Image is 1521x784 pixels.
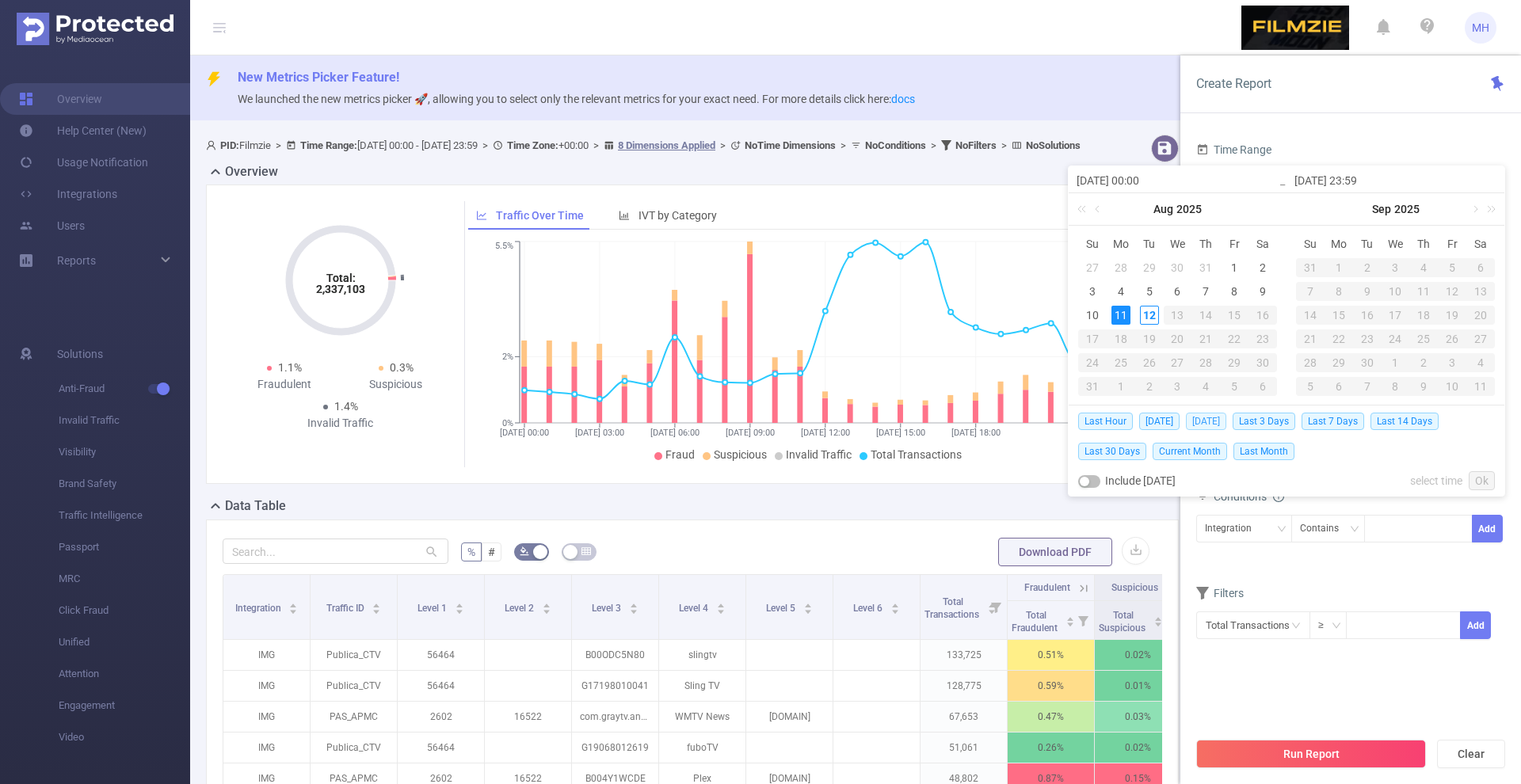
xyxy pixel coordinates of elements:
[1078,256,1107,280] td: July 27, 2025
[59,658,190,690] span: Attention
[1107,351,1135,375] td: August 25, 2025
[1325,232,1353,256] th: Mon
[1382,232,1410,256] th: Wed
[1296,306,1325,325] div: 14
[1370,193,1393,225] a: Sep
[229,376,341,393] div: Fraudulent
[1353,351,1382,375] td: September 30, 2025
[1253,258,1272,277] div: 2
[17,13,173,45] img: Protected Media
[1135,377,1164,396] div: 2
[390,361,414,374] span: 0.3%
[1382,258,1410,277] div: 3
[1078,377,1107,396] div: 31
[1248,303,1277,327] td: August 16, 2025
[1438,303,1466,327] td: September 19, 2025
[1135,351,1164,375] td: August 26, 2025
[997,139,1012,151] span: >
[1233,413,1295,430] span: Last 3 Days
[1135,237,1164,251] span: Tu
[1220,303,1248,327] td: August 15, 2025
[59,468,190,500] span: Brand Safety
[1135,232,1164,256] th: Tue
[1294,171,1496,190] input: End date
[19,115,147,147] a: Help Center (New)
[1467,193,1481,225] a: Next month (PageDown)
[1248,377,1277,396] div: 6
[1164,377,1192,396] div: 3
[316,283,365,295] tspan: 2,337,103
[1409,329,1438,348] div: 25
[220,139,239,151] b: PID:
[1353,232,1382,256] th: Tue
[1437,740,1505,768] button: Clear
[1296,232,1325,256] th: Sun
[1438,377,1466,396] div: 10
[495,242,513,252] tspan: 5.5%
[1078,232,1107,256] th: Sun
[223,539,448,564] input: Search...
[1191,375,1220,398] td: September 4, 2025
[1438,306,1466,325] div: 19
[1353,256,1382,280] td: September 2, 2025
[865,139,926,151] b: No Conditions
[875,428,924,438] tspan: [DATE] 15:00
[1350,524,1359,535] i: icon: down
[1409,327,1438,351] td: September 25, 2025
[574,428,623,438] tspan: [DATE] 03:00
[1220,327,1248,351] td: August 22, 2025
[1466,282,1495,301] div: 13
[1409,256,1438,280] td: September 4, 2025
[1107,232,1135,256] th: Mon
[1164,232,1192,256] th: Wed
[1164,353,1192,372] div: 27
[1026,139,1081,151] b: No Solutions
[1196,258,1215,277] div: 31
[507,139,558,151] b: Time Zone:
[1248,329,1277,348] div: 23
[1466,329,1495,348] div: 27
[1164,306,1192,325] div: 13
[1191,351,1220,375] td: August 28, 2025
[1092,193,1106,225] a: Previous month (PageUp)
[1078,327,1107,351] td: August 17, 2025
[1409,232,1438,256] th: Thu
[1382,375,1410,398] td: October 8, 2025
[1438,329,1466,348] div: 26
[1466,237,1495,251] span: Sa
[1296,303,1325,327] td: September 14, 2025
[1111,306,1130,325] div: 11
[1083,306,1102,325] div: 10
[725,428,774,438] tspan: [DATE] 09:00
[1139,413,1180,430] span: [DATE]
[1140,258,1159,277] div: 29
[891,93,915,105] a: docs
[1296,375,1325,398] td: October 5, 2025
[1325,303,1353,327] td: September 15, 2025
[1135,329,1164,348] div: 19
[1466,303,1495,327] td: September 20, 2025
[59,721,190,753] span: Video
[1466,256,1495,280] td: September 6, 2025
[1220,329,1248,348] div: 22
[1107,353,1135,372] div: 25
[1107,256,1135,280] td: July 28, 2025
[1191,280,1220,303] td: August 7, 2025
[1353,237,1382,251] span: Tu
[1409,280,1438,303] td: September 11, 2025
[1466,377,1495,396] div: 11
[1078,351,1107,375] td: August 24, 2025
[19,83,102,115] a: Overview
[1164,303,1192,327] td: August 13, 2025
[1296,258,1325,277] div: 31
[520,546,529,556] i: icon: bg-colors
[998,538,1112,566] button: Download PDF
[1469,471,1495,490] a: Ok
[1164,327,1192,351] td: August 20, 2025
[1478,193,1499,225] a: Next year (Control + right)
[1220,280,1248,303] td: August 8, 2025
[1248,280,1277,303] td: August 9, 2025
[1296,282,1325,301] div: 7
[745,139,836,151] b: No Time Dimensions
[715,139,730,151] span: >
